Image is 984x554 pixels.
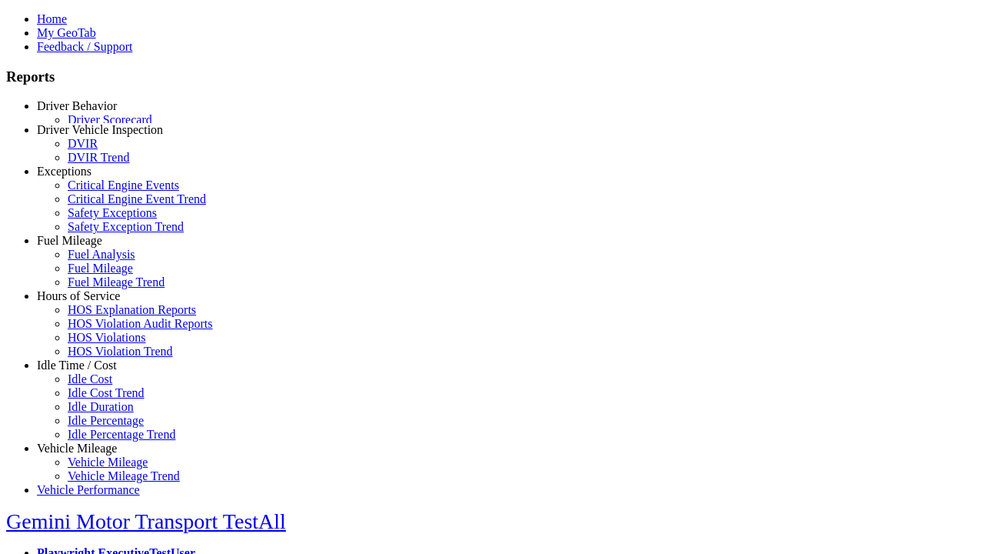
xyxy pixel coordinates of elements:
a: Driver Scorecard [68,113,152,126]
a: Home [37,12,67,25]
a: Idle Percentage [68,414,144,427]
a: Critical Engine Events [68,179,179,192]
a: Idle Percentage Trend [68,428,175,441]
a: DVIR Trend [68,151,129,164]
a: Fuel Mileage Trend [68,275,165,289]
a: HOS Violation Audit Reports [68,317,213,330]
h3: Reports [6,68,978,85]
a: Vehicle Mileage [68,456,148,469]
a: Vehicle Mileage Trend [68,469,180,482]
a: Driver Vehicle Inspection [37,123,163,136]
a: Vehicle Mileage [37,442,117,455]
a: Feedback / Support [37,40,132,53]
a: Exceptions [37,165,91,178]
a: Vehicle Performance [37,483,140,496]
a: Hours of Service [37,289,120,302]
a: Critical Engine Event Trend [68,192,206,205]
a: Gemini Motor Transport TestAll [6,509,286,533]
a: HOS Violation Trend [68,345,173,358]
a: HOS Violations [68,331,145,344]
a: Fuel Mileage [37,234,102,247]
a: Safety Exception Trend [68,220,184,233]
a: HOS Explanation Reports [68,303,196,316]
a: Safety Exceptions [68,206,157,219]
a: DVIR [68,137,98,150]
a: Idle Cost [68,372,112,385]
a: Driver Behavior [37,99,117,112]
a: Fuel Analysis [68,248,135,261]
a: Idle Cost Trend [68,386,145,399]
a: Idle Duration [68,400,134,413]
a: Fuel Mileage [68,262,133,275]
a: My GeoTab [37,26,96,39]
a: Idle Time / Cost [37,359,117,372]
